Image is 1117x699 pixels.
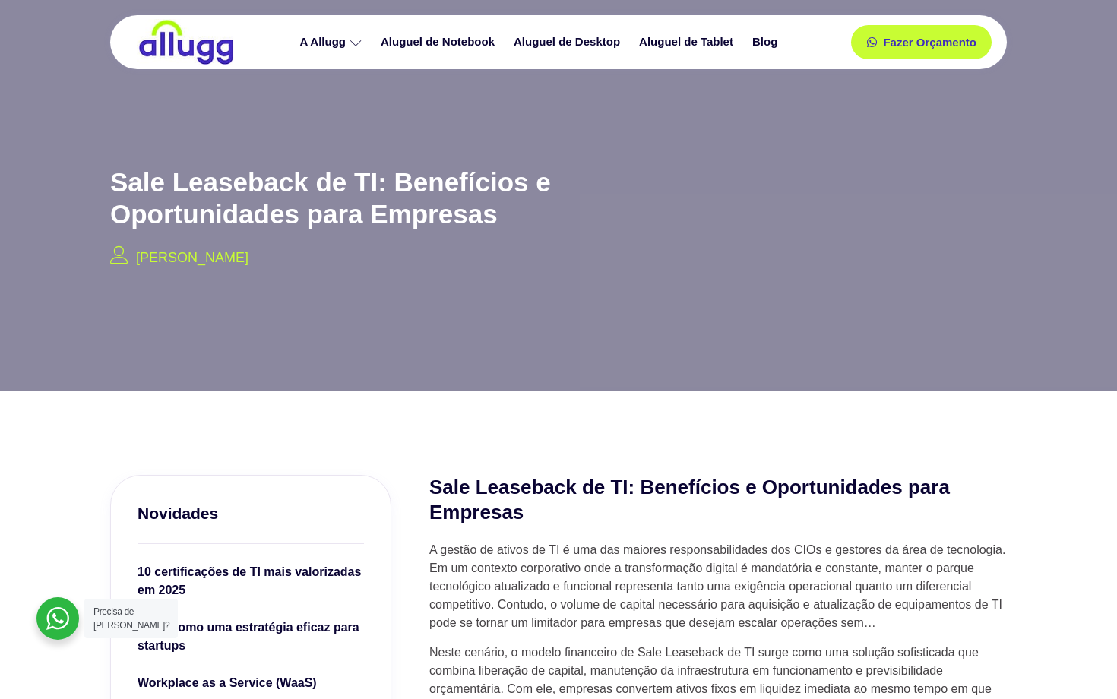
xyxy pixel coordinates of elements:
[1041,626,1117,699] iframe: Chat Widget
[136,248,248,268] p: [PERSON_NAME]
[883,36,976,48] span: Fazer Orçamento
[506,29,631,55] a: Aluguel de Desktop
[851,25,992,59] a: Fazer Orçamento
[138,502,364,524] h3: Novidades
[373,29,506,55] a: Aluguel de Notebook
[110,166,596,230] h2: Sale Leaseback de TI: Benefícios e Oportunidades para Empresas
[93,606,169,631] span: Precisa de [PERSON_NAME]?
[138,674,364,696] a: Workplace as a Service (WaaS)
[631,29,745,55] a: Aluguel de Tablet
[292,29,373,55] a: A Allugg
[745,29,789,55] a: Blog
[429,541,1007,632] p: A gestão de ativos de TI é uma das maiores responsabilidades dos CIOs e gestores da área de tecno...
[137,19,236,65] img: locação de TI é Allugg
[429,475,1007,527] h2: Sale Leaseback de TI: Benefícios e Oportunidades para Empresas
[138,563,364,603] a: 10 certificações de TI mais valorizadas em 2025
[138,618,364,659] a: HaaS como uma estratégia eficaz para startups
